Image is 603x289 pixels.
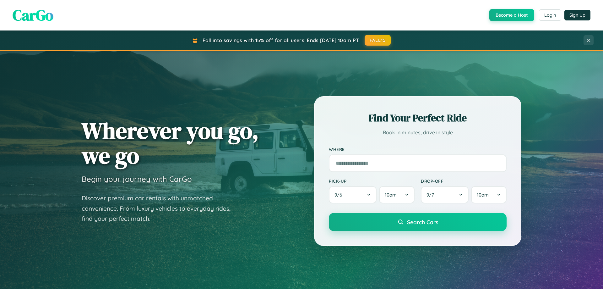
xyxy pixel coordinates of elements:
[329,186,377,203] button: 9/6
[329,111,507,125] h2: Find Your Perfect Ride
[334,192,345,198] span: 9 / 6
[426,192,437,198] span: 9 / 7
[329,178,415,184] label: Pick-up
[82,193,239,224] p: Discover premium car rentals with unmatched convenience. From luxury vehicles to everyday rides, ...
[82,174,192,184] h3: Begin your journey with CarGo
[564,10,590,20] button: Sign Up
[329,147,507,152] label: Where
[203,37,360,43] span: Fall into savings with 15% off for all users! Ends [DATE] 10am PT.
[421,186,469,203] button: 9/7
[489,9,534,21] button: Become a Host
[365,35,391,46] button: FALL15
[13,5,53,25] span: CarGo
[329,213,507,231] button: Search Cars
[82,118,259,168] h1: Wherever you go, we go
[477,192,489,198] span: 10am
[385,192,397,198] span: 10am
[539,9,561,21] button: Login
[329,128,507,137] p: Book in minutes, drive in style
[407,219,438,225] span: Search Cars
[421,178,507,184] label: Drop-off
[471,186,507,203] button: 10am
[379,186,415,203] button: 10am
